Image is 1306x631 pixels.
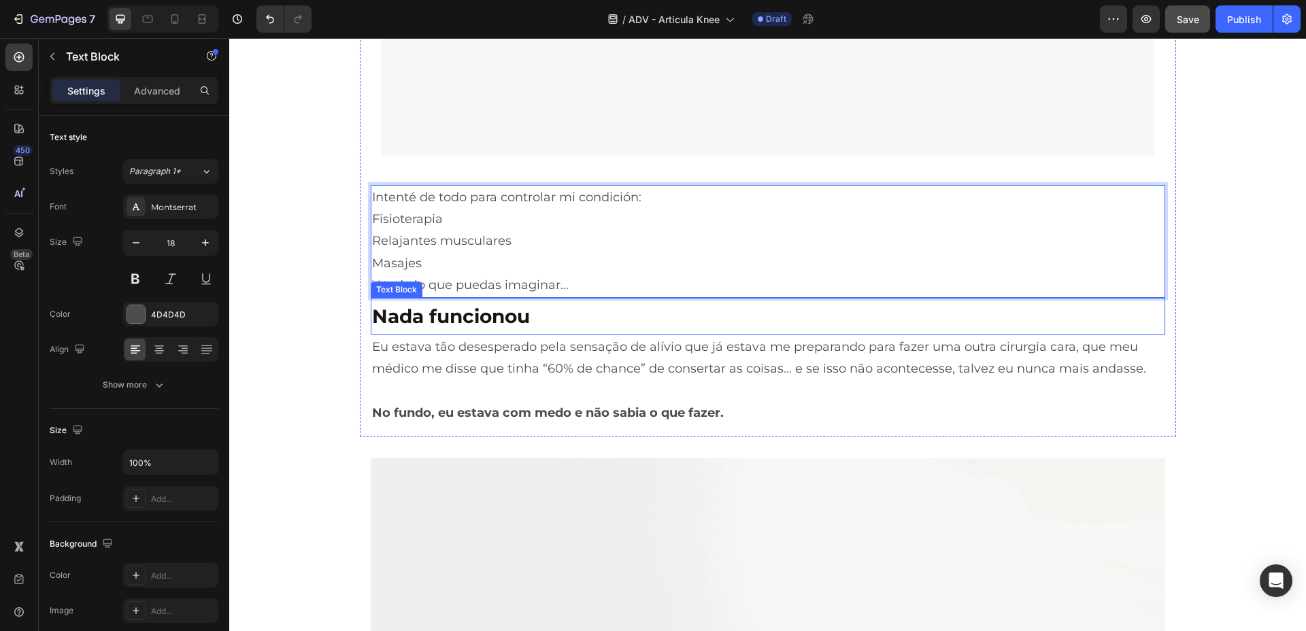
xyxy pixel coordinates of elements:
[50,604,73,617] div: Image
[67,84,105,98] p: Settings
[50,201,67,213] div: Font
[50,373,218,397] button: Show more
[50,341,88,359] div: Align
[766,13,786,25] span: Draft
[10,249,33,260] div: Beta
[129,165,181,177] span: Paragraph 1*
[151,493,215,505] div: Add...
[134,84,180,98] p: Advanced
[13,145,33,156] div: 450
[103,378,166,392] div: Show more
[50,535,116,553] div: Background
[50,308,71,320] div: Color
[629,12,720,27] span: ADV - Articula Knee
[151,605,215,617] div: Add...
[622,12,626,27] span: /
[5,5,101,33] button: 7
[1216,5,1273,33] button: Publish
[50,131,87,143] div: Text style
[1227,12,1261,27] div: Publish
[50,233,86,252] div: Size
[123,159,218,184] button: Paragraph 1*
[151,309,215,321] div: 4D4D4D
[256,5,312,33] div: Undo/Redo
[229,38,1306,631] iframe: Design area
[151,570,215,582] div: Add...
[50,492,81,505] div: Padding
[89,11,95,27] p: 7
[50,422,86,440] div: Size
[1165,5,1210,33] button: Save
[1260,564,1292,597] div: Open Intercom Messenger
[1177,14,1199,25] span: Save
[151,201,215,214] div: Montserrat
[66,48,182,65] p: Text Block
[124,450,218,475] input: Auto
[50,456,72,468] div: Width
[50,569,71,581] div: Color
[50,165,73,177] div: Styles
